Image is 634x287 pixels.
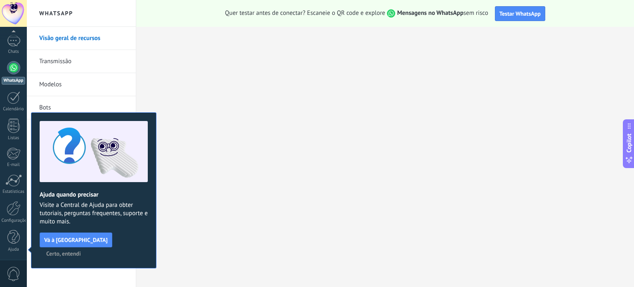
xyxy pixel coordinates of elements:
div: Ajuda [2,247,26,252]
strong: Mensagens no WhatsApp [397,9,464,17]
span: Certo, entendi [46,251,81,256]
a: Modelos [39,73,128,96]
li: Visão geral de recursos [27,27,136,50]
a: Visão geral de recursos [39,27,128,50]
button: Certo, entendi [43,247,85,260]
li: Bots [27,96,136,119]
a: Bots [39,96,128,119]
span: Quer testar antes de conectar? Escaneie o QR code e explore sem risco [225,9,488,18]
div: Estatísticas [2,189,26,194]
span: Copilot [625,133,633,152]
span: Testar WhatsApp [499,10,541,17]
div: WhatsApp [2,77,25,85]
div: Chats [2,49,26,55]
button: Testar WhatsApp [495,6,545,21]
li: Modelos [27,73,136,96]
h2: Ajuda quando precisar [40,191,148,199]
span: Visite a Central de Ajuda para obter tutoriais, perguntas frequentes, suporte e muito mais. [40,201,148,226]
li: Transmissão [27,50,136,73]
button: Vá à [GEOGRAPHIC_DATA] [40,232,112,247]
div: E-mail [2,162,26,168]
div: Configurações [2,218,26,223]
div: Listas [2,135,26,141]
a: Transmissão [39,50,128,73]
div: Calendário [2,107,26,112]
span: Vá à [GEOGRAPHIC_DATA] [44,237,108,243]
